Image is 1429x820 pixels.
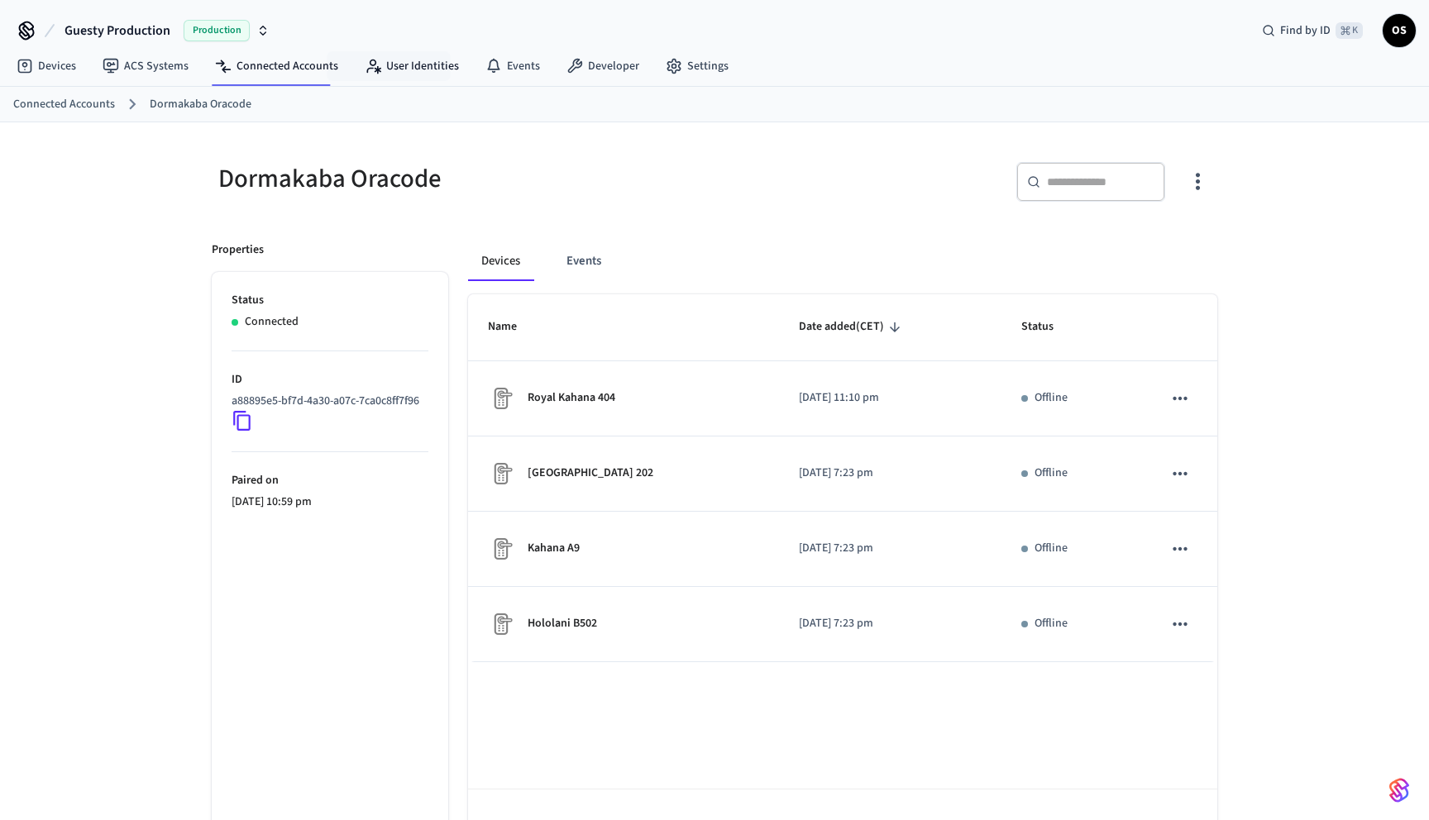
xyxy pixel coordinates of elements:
p: a88895e5-bf7d-4a30-a07c-7ca0c8ff7f96 [232,393,419,410]
p: [DATE] 11:10 pm [799,389,981,407]
span: Date added(CET) [799,314,906,340]
a: Dormakaba Oracode [150,96,251,113]
p: [DATE] 7:23 pm [799,540,981,557]
img: Placeholder Lock Image [488,536,514,562]
span: Find by ID [1280,22,1331,39]
p: Properties [212,241,264,259]
span: Name [488,314,538,340]
p: Connected [245,313,299,331]
a: Devices [3,51,89,81]
button: OS [1383,14,1416,47]
p: Paired on [232,472,428,489]
span: Status [1021,314,1075,340]
p: Royal Kahana 404 [528,389,615,407]
span: ⌘ K [1336,22,1363,39]
img: Placeholder Lock Image [488,385,514,412]
table: sticky table [468,294,1217,662]
div: Find by ID⌘ K [1249,16,1376,45]
button: Devices [468,241,533,281]
span: Guesty Production [65,21,170,41]
p: ID [232,371,428,389]
img: Placeholder Lock Image [488,460,514,487]
a: Connected Accounts [13,96,115,113]
img: Placeholder Lock Image [488,611,514,637]
img: SeamLogoGradient.69752ec5.svg [1389,777,1409,803]
p: Offline [1035,615,1068,632]
a: User Identities [351,51,472,81]
div: Dormakaba Oracode [212,162,705,196]
a: ACS Systems [89,51,202,81]
a: Events [472,51,553,81]
button: Events [553,241,614,281]
p: [DATE] 7:23 pm [799,465,981,482]
p: Hololani B502 [528,615,597,632]
p: Status [232,292,428,309]
p: [DATE] 10:59 pm [232,493,428,511]
span: Production [184,20,250,41]
div: connected account tabs [468,241,1217,281]
a: Developer [553,51,652,81]
span: OS [1384,16,1414,45]
a: Connected Accounts [202,51,351,81]
p: Offline [1035,389,1068,407]
p: Offline [1035,540,1068,557]
p: Kahana A9 [528,540,580,557]
a: Settings [652,51,742,81]
p: Offline [1035,465,1068,482]
p: [DATE] 7:23 pm [799,615,981,632]
p: [GEOGRAPHIC_DATA] 202 [528,465,653,482]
